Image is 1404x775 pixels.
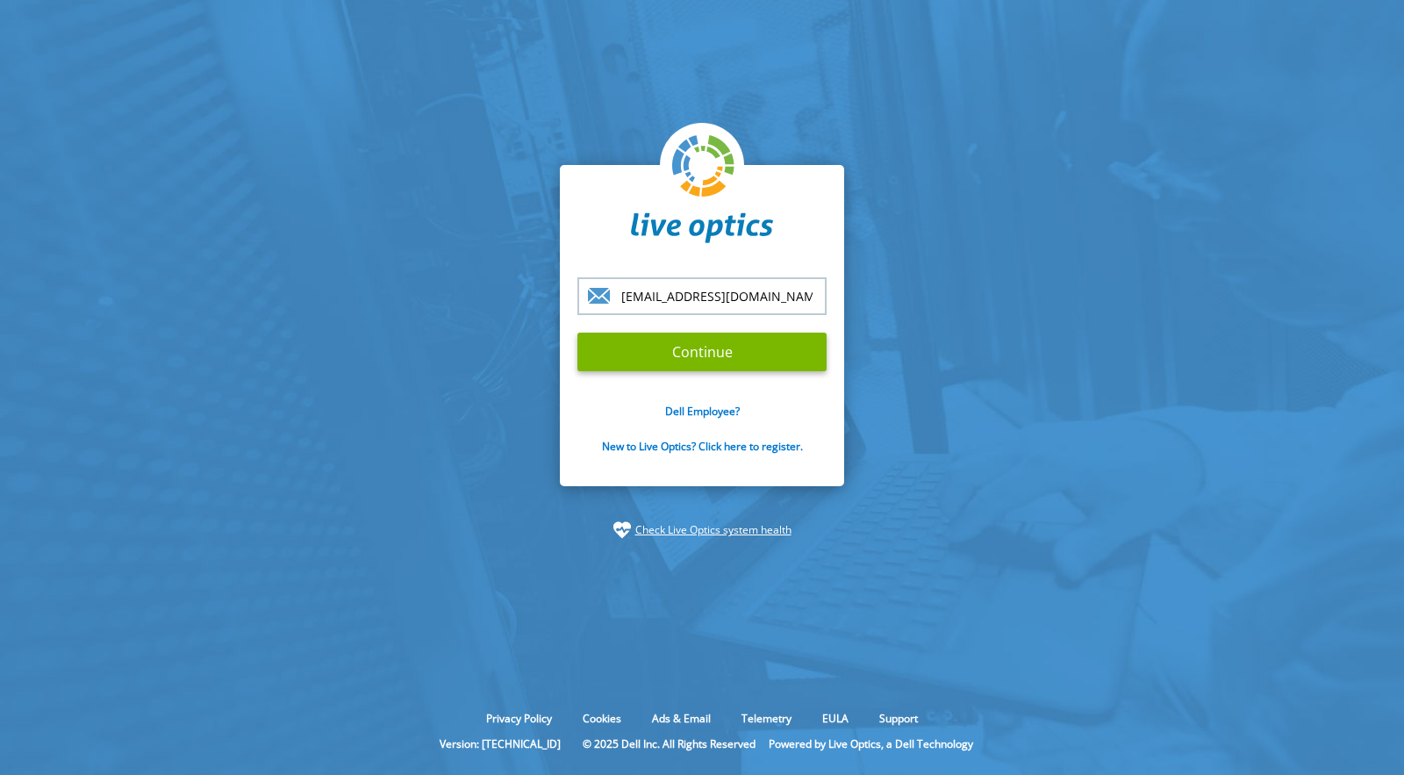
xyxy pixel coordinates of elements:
[665,404,740,419] a: Dell Employee?
[809,711,862,726] a: EULA
[613,521,631,539] img: status-check-icon.svg
[639,711,724,726] a: Ads & Email
[635,521,792,539] a: Check Live Optics system health
[866,711,931,726] a: Support
[577,333,827,371] input: Continue
[473,711,565,726] a: Privacy Policy
[577,277,827,315] input: email@address.com
[602,439,803,454] a: New to Live Optics? Click here to register.
[574,736,764,751] li: © 2025 Dell Inc. All Rights Reserved
[569,711,634,726] a: Cookies
[631,212,773,244] img: liveoptics-word.svg
[769,736,973,751] li: Powered by Live Optics, a Dell Technology
[431,736,569,751] li: Version: [TECHNICAL_ID]
[728,711,805,726] a: Telemetry
[672,135,735,198] img: liveoptics-logo.svg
